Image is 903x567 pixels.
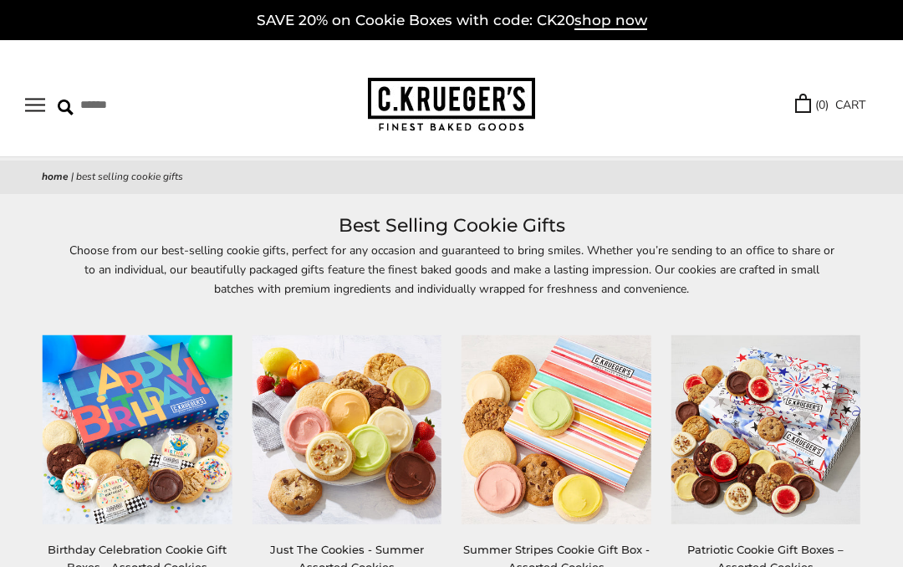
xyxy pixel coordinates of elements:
img: Patriotic Cookie Gift Boxes – Assorted Cookies [671,335,861,525]
span: Best Selling Cookie Gifts [76,170,183,183]
a: (0) CART [795,95,865,115]
img: Summer Stripes Cookie Gift Box - Assorted Cookies [462,335,651,525]
img: Birthday Celebration Cookie Gift Boxes - Assorted Cookies [43,335,232,525]
img: Just The Cookies - Summer Assorted Cookies [253,335,442,525]
input: Search [58,92,229,118]
img: C.KRUEGER'S [368,78,535,132]
img: Search [58,100,74,115]
p: Choose from our best-selling cookie gifts, perfect for any occasion and guaranteed to bring smile... [67,241,836,318]
button: Open navigation [25,98,45,112]
a: SAVE 20% on Cookie Boxes with code: CK20shop now [257,12,647,30]
span: | [71,170,74,183]
h1: Best Selling Cookie Gifts [42,211,861,241]
a: Home [42,170,69,183]
nav: breadcrumbs [42,169,861,186]
span: shop now [574,12,647,30]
